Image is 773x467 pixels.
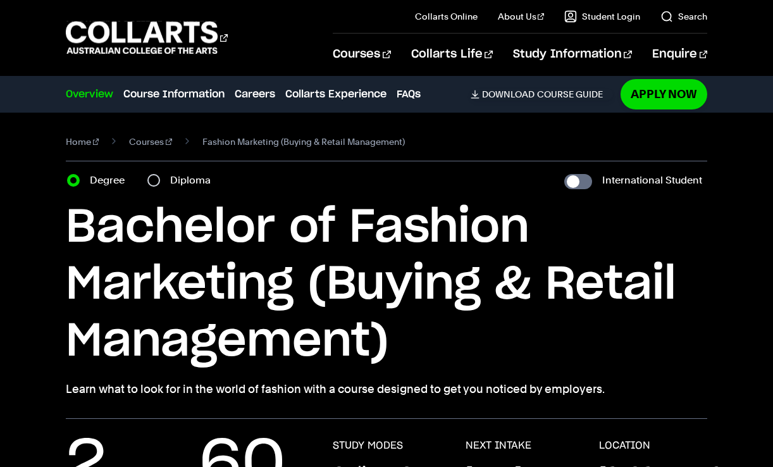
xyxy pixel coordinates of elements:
label: International Student [602,171,702,189]
a: Home [66,133,99,151]
a: Overview [66,87,113,102]
a: Courses [333,34,390,75]
span: Download [482,89,535,100]
a: Enquire [652,34,707,75]
span: Fashion Marketing (Buying & Retail Management) [202,133,405,151]
a: Courses [129,133,172,151]
a: Careers [235,87,275,102]
a: Student Login [564,10,640,23]
label: Degree [90,171,132,189]
h3: NEXT INTAKE [466,439,531,452]
a: Collarts Experience [285,87,386,102]
a: Study Information [513,34,632,75]
p: Learn what to look for in the world of fashion with a course designed to get you noticed by emplo... [66,380,707,398]
h1: Bachelor of Fashion Marketing (Buying & Retail Management) [66,199,707,370]
h3: STUDY MODES [333,439,403,452]
a: About Us [498,10,545,23]
a: Collarts Life [411,34,493,75]
label: Diploma [170,171,218,189]
h3: LOCATION [599,439,650,452]
a: DownloadCourse Guide [471,89,613,100]
a: Search [660,10,707,23]
a: Collarts Online [415,10,478,23]
a: Apply Now [621,79,707,109]
a: FAQs [397,87,421,102]
a: Course Information [123,87,225,102]
div: Go to homepage [66,20,228,56]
